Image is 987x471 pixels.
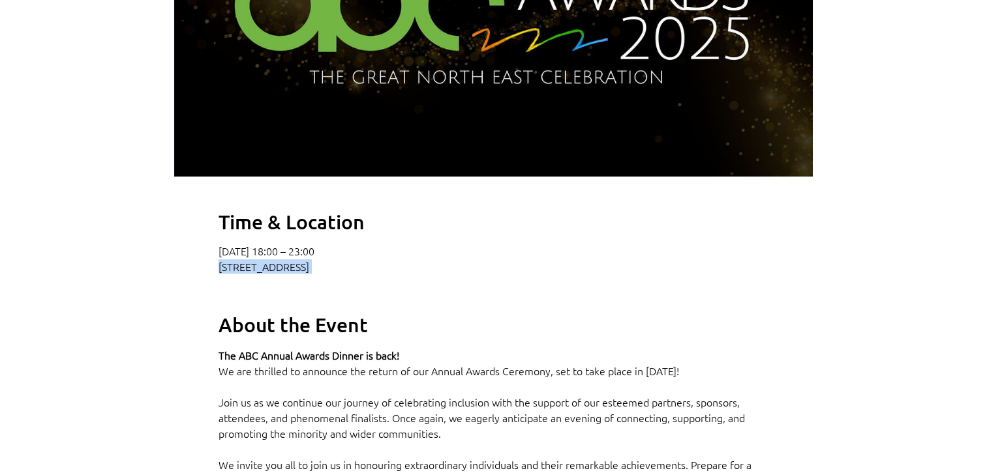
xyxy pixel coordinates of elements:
[219,260,768,273] p: [STREET_ADDRESS]
[219,348,399,362] span: The ABC Annual Awards Dinner is back!
[219,364,679,378] span: We are thrilled to announce the return of our Annual Awards Ceremony, set to take place in [DATE]!
[219,395,748,440] span: Join us as we continue our journey of celebrating inclusion with the support of our esteemed part...
[219,312,768,337] h2: About the Event
[219,209,768,235] h2: Time & Location
[219,244,768,257] p: [DATE] 18:00 – 23:00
